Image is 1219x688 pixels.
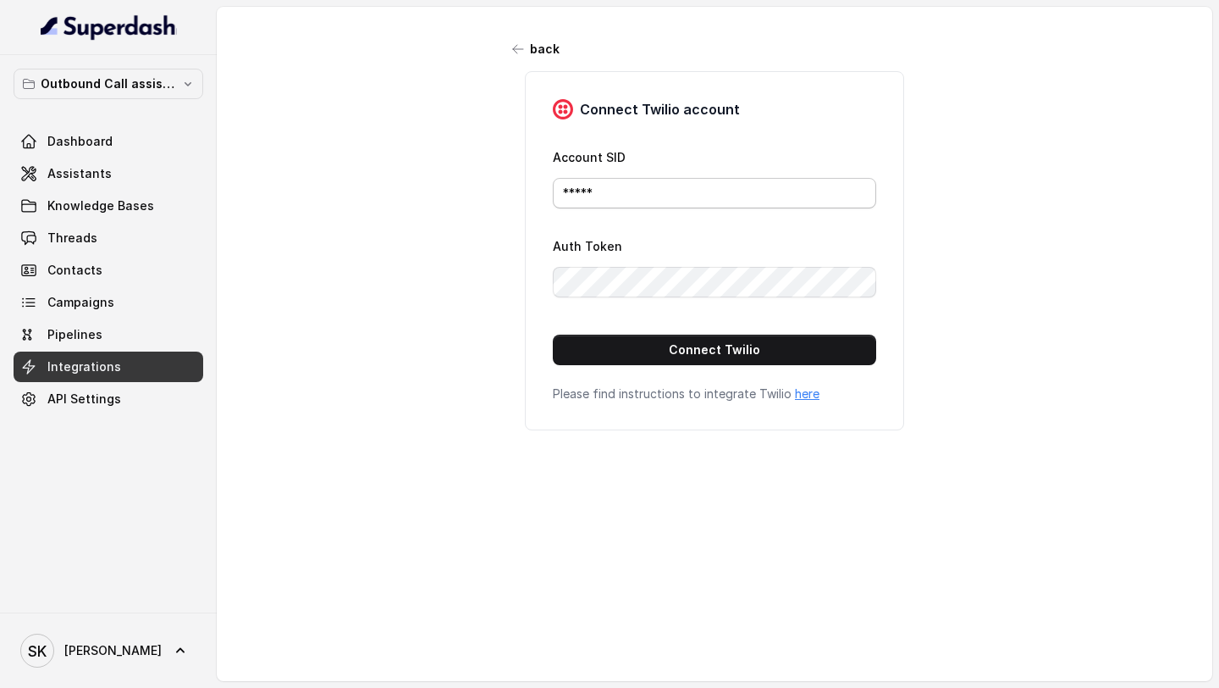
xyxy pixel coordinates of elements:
[47,391,121,408] span: API Settings
[14,287,203,318] a: Campaigns
[553,386,876,402] p: Please find instructions to integrate Twilio
[553,335,876,365] button: Connect Twilio
[14,158,203,189] a: Assistants
[14,191,203,221] a: Knowledge Bases
[14,384,203,414] a: API Settings
[47,358,121,375] span: Integrations
[47,230,97,247] span: Threads
[14,255,203,286] a: Contacts
[41,74,176,94] p: Outbound Call assistant
[14,126,203,157] a: Dashboard
[28,642,47,660] text: SK
[14,69,203,99] button: Outbound Call assistant
[580,99,740,119] h3: Connect Twilio account
[553,150,626,164] label: Account SID
[503,34,570,64] button: back
[14,223,203,253] a: Threads
[795,386,819,401] a: here
[14,352,203,382] a: Integrations
[553,99,573,119] img: twilio.7c09a4f4c219fa09ad352260b0a8157b.svg
[41,14,177,41] img: light.svg
[47,133,113,150] span: Dashboard
[47,326,102,343] span: Pipelines
[47,197,154,214] span: Knowledge Bases
[47,294,114,311] span: Campaigns
[47,165,112,182] span: Assistants
[14,319,203,350] a: Pipelines
[553,239,622,253] label: Auth Token
[14,627,203,674] a: [PERSON_NAME]
[47,262,102,279] span: Contacts
[64,642,162,659] span: [PERSON_NAME]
